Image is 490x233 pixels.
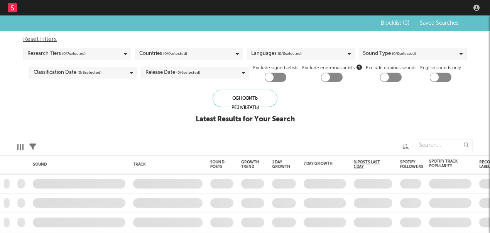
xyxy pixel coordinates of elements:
div: Release Date [145,68,200,77]
span: Blocklist [381,20,409,26]
button: Saved Searches [417,20,460,26]
input: Search... [415,139,473,151]
div: Sound [33,162,122,167]
span: ( 0 / 0 selected) [392,49,416,58]
span: ( 0 ) [403,20,409,26]
div: Spotify Followers [400,160,423,169]
div: Sound Type [363,49,416,58]
div: Languages [251,49,302,58]
span: Exclude enormous artists [302,63,362,73]
div: Latest Results for Your Search [196,115,295,124]
div: Research Tiers [27,49,86,58]
div: 1 Day Growth [272,160,290,169]
div: Growth Trend [241,160,260,169]
label: English sounds only [420,63,461,73]
span: ( 0 / 0 selected) [278,49,302,58]
div: Track [133,162,199,167]
div: Обновить результаты [213,90,277,107]
span: ( 0 / 7 selected) [62,49,86,58]
label: Exclude dubious sounds [366,63,416,73]
div: 7 Day Growth [304,162,335,166]
span: ( 0 / 6 selected) [176,68,200,77]
div: Sound Posts [210,160,224,169]
span: % Posts Last 1 Day [354,160,381,169]
div: Edit Columns [17,136,24,158]
div: Reset Filters [23,35,467,44]
div: Countries [139,49,187,58]
span: ( 0 / 0 selected) [163,49,187,58]
button: Exclude enormous artists [357,63,362,71]
label: Exclude signed artists [253,63,298,73]
span: Saved Searches [420,20,460,26]
div: Classification Date [34,68,101,77]
span: ( 0 / 8 selected) [78,68,101,77]
div: Filters [29,136,36,158]
div: Spotify Track Popularity [429,159,460,168]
